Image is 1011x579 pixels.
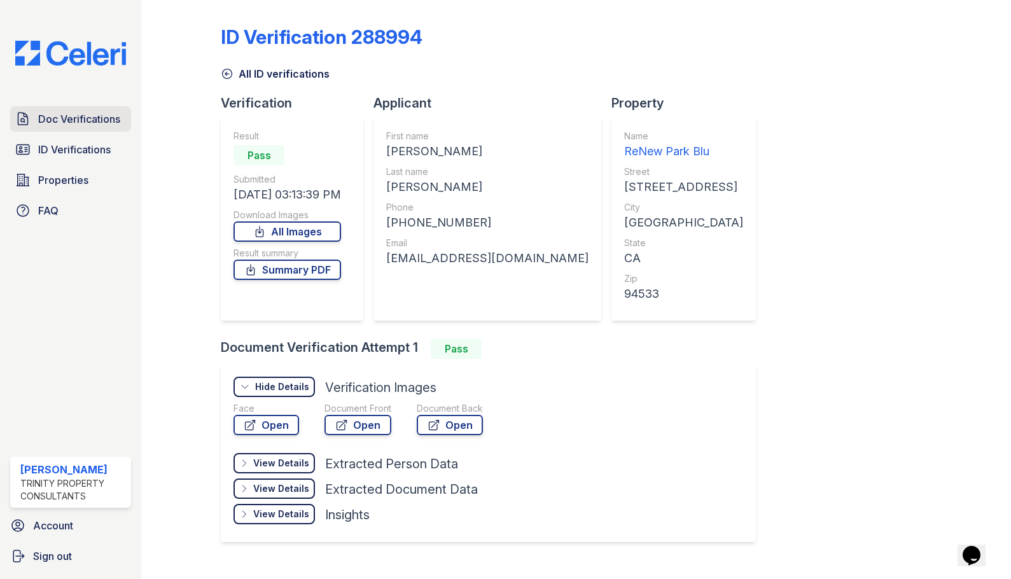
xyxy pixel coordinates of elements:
div: Result summary [234,247,341,260]
div: Trinity Property Consultants [20,477,126,503]
div: [PERSON_NAME] [386,178,589,196]
div: City [624,201,743,214]
div: Document Back [417,402,483,415]
a: Open [324,415,391,435]
div: Verification [221,94,373,112]
a: All ID verifications [221,66,330,81]
a: Open [417,415,483,435]
div: [PHONE_NUMBER] [386,214,589,232]
div: Hide Details [255,380,309,393]
div: Zip [624,272,743,285]
div: Extracted Document Data [325,480,478,498]
div: View Details [253,508,309,520]
a: Name ReNew Park Blu [624,130,743,160]
div: [DATE] 03:13:39 PM [234,186,341,204]
iframe: chat widget [958,528,998,566]
div: Document Front [324,402,391,415]
a: Summary PDF [234,260,341,280]
div: [PERSON_NAME] [386,143,589,160]
div: Pass [234,145,284,165]
div: Pass [431,338,482,359]
div: First name [386,130,589,143]
div: Phone [386,201,589,214]
div: View Details [253,482,309,495]
div: Face [234,402,299,415]
span: Sign out [33,548,72,564]
div: Email [386,237,589,249]
div: Download Images [234,209,341,221]
div: Submitted [234,173,341,186]
a: Doc Verifications [10,106,131,132]
div: Property [611,94,766,112]
div: Street [624,165,743,178]
div: Extracted Person Data [325,455,458,473]
div: [GEOGRAPHIC_DATA] [624,214,743,232]
div: ID Verification 288994 [221,25,422,48]
div: Last name [386,165,589,178]
div: Applicant [373,94,611,112]
img: CE_Logo_Blue-a8612792a0a2168367f1c8372b55b34899dd931a85d93a1a3d3e32e68fde9ad4.png [5,41,136,66]
div: Insights [325,506,370,524]
a: All Images [234,221,341,242]
a: Sign out [5,543,136,569]
div: View Details [253,457,309,470]
div: [STREET_ADDRESS] [624,178,743,196]
a: ID Verifications [10,137,131,162]
div: ReNew Park Blu [624,143,743,160]
span: Properties [38,172,88,188]
div: Result [234,130,341,143]
div: State [624,237,743,249]
span: Doc Verifications [38,111,120,127]
span: Account [33,518,73,533]
a: FAQ [10,198,131,223]
a: Account [5,513,136,538]
div: Document Verification Attempt 1 [221,338,766,359]
span: FAQ [38,203,59,218]
div: Verification Images [325,379,436,396]
span: ID Verifications [38,142,111,157]
div: CA [624,249,743,267]
div: Name [624,130,743,143]
div: 94533 [624,285,743,303]
a: Open [234,415,299,435]
a: Properties [10,167,131,193]
div: [EMAIL_ADDRESS][DOMAIN_NAME] [386,249,589,267]
div: [PERSON_NAME] [20,462,126,477]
